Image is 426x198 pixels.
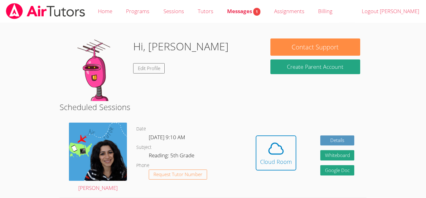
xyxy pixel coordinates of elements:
[320,135,355,146] a: Details
[60,101,366,113] h2: Scheduled Sessions
[270,38,360,56] button: Contact Support
[227,8,260,15] span: Messages
[136,162,149,170] dt: Phone
[133,63,165,74] a: Edit Profile
[320,165,355,175] a: Google Doc
[153,172,202,177] span: Request Tutor Number
[69,123,127,193] a: [PERSON_NAME]
[256,135,296,170] button: Cloud Room
[136,125,146,133] dt: Date
[133,38,229,54] h1: Hi, [PERSON_NAME]
[66,38,128,101] img: default.png
[149,170,207,180] button: Request Tutor Number
[5,3,86,19] img: airtutors_banner-c4298cdbf04f3fff15de1276eac7730deb9818008684d7c2e4769d2f7ddbe033.png
[270,59,360,74] button: Create Parent Account
[260,157,292,166] div: Cloud Room
[69,123,127,181] img: air%20tutor%20avatar.png
[320,150,355,160] button: Whiteboard
[149,134,185,141] span: [DATE] 9:10 AM
[149,151,196,162] dd: Reading: 5th Grade
[136,144,152,151] dt: Subject
[253,8,260,16] span: 1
